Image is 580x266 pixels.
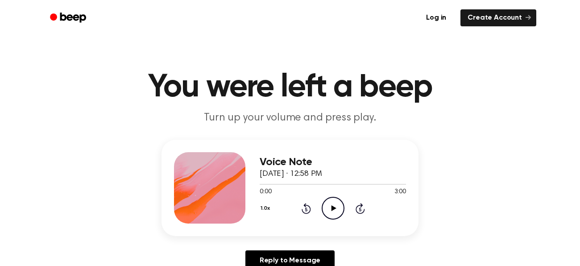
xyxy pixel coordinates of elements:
a: Beep [44,9,94,27]
h3: Voice Note [260,156,406,168]
a: Create Account [460,9,536,26]
span: 0:00 [260,187,271,197]
button: 1.0x [260,201,273,216]
p: Turn up your volume and press play. [119,111,461,125]
h1: You were left a beep [62,71,518,104]
span: 3:00 [394,187,406,197]
span: [DATE] · 12:58 PM [260,170,322,178]
a: Log in [417,8,455,28]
